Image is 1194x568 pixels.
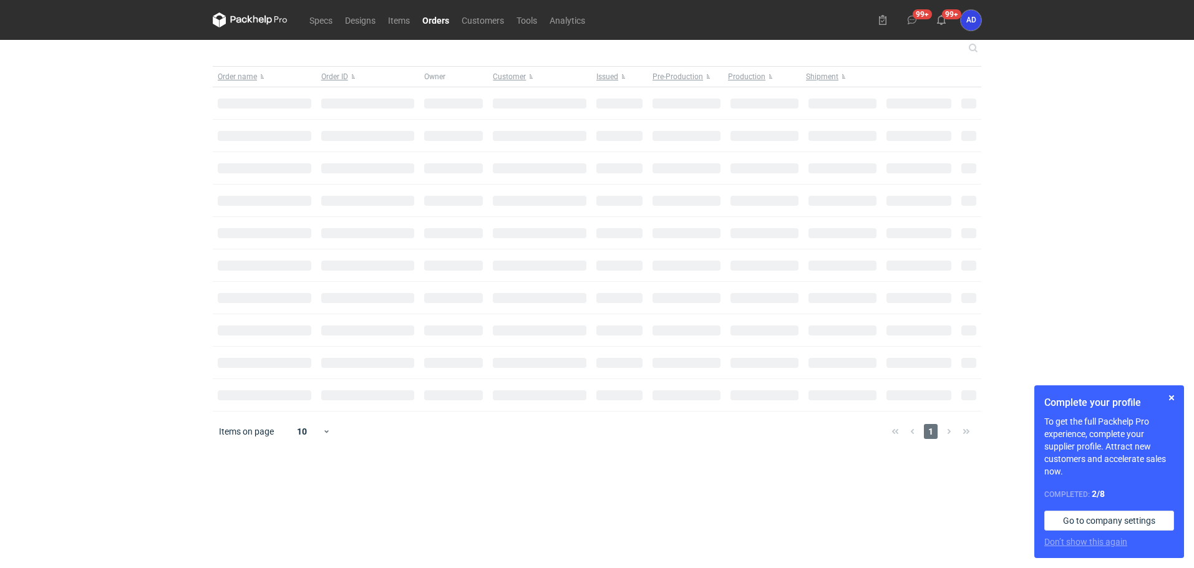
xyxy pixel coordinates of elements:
[1044,395,1174,410] h1: Complete your profile
[321,72,348,82] span: Order ID
[493,72,526,82] span: Customer
[282,423,323,440] div: 10
[961,10,981,31] div: Anita Dolczewska
[424,72,445,82] span: Owner
[213,67,316,87] button: Order name
[1044,511,1174,531] a: Go to company settings
[1092,489,1105,499] strong: 2 / 8
[510,12,543,27] a: Tools
[902,10,922,30] button: 99+
[806,72,838,82] span: Shipment
[728,72,765,82] span: Production
[924,424,938,439] span: 1
[218,72,257,82] span: Order name
[303,12,339,27] a: Specs
[339,12,382,27] a: Designs
[488,67,591,87] button: Customer
[416,12,455,27] a: Orders
[213,12,288,27] svg: Packhelp Pro
[455,12,510,27] a: Customers
[648,67,726,87] button: Pre-Production
[931,10,951,30] button: 99+
[596,72,618,82] span: Issued
[653,72,703,82] span: Pre-Production
[591,67,648,87] button: Issued
[726,67,803,87] button: Production
[1044,415,1174,478] p: To get the full Packhelp Pro experience, complete your supplier profile. Attract new customers an...
[1164,390,1179,405] button: Skip for now
[543,12,591,27] a: Analytics
[219,425,274,438] span: Items on page
[1044,536,1127,548] button: Don’t show this again
[382,12,416,27] a: Items
[803,67,881,87] button: Shipment
[316,67,420,87] button: Order ID
[1044,488,1174,501] div: Completed:
[961,10,981,31] button: AD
